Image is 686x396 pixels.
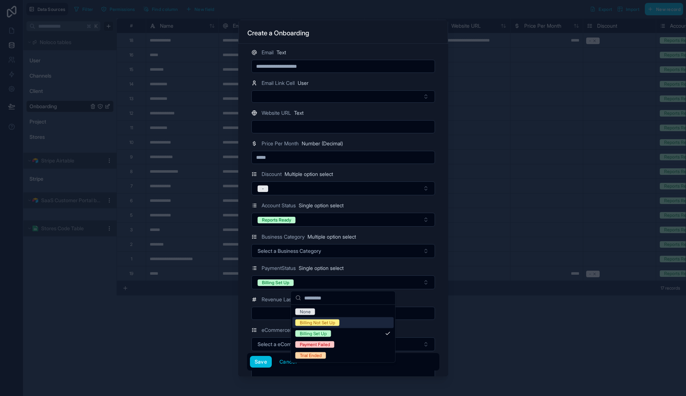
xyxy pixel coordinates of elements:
[298,79,309,87] span: User
[300,352,322,359] div: Trial Ended
[258,247,321,255] span: Select a Business Category
[262,170,282,178] span: Discount
[247,29,309,38] h3: Create a Onboarding
[299,264,344,272] span: Single option select
[258,341,326,348] span: Select a eCommercePlatform
[262,202,296,209] span: Account Status
[300,330,327,337] div: Billing Set Up
[307,233,356,240] span: Multiple option select
[275,356,301,368] button: Cancel
[262,279,289,286] div: Billing Set Up
[294,109,303,117] span: Text
[262,326,309,334] span: eCommercePlatform
[251,275,435,289] button: Select Button
[262,185,264,192] div: -
[300,341,330,348] div: Payment Failed
[262,109,291,117] span: Website URL
[262,79,295,87] span: Email Link Cell
[299,202,344,209] span: Single option select
[302,140,343,147] span: Number (Decimal)
[300,319,335,326] div: Billing Not Set Up
[262,49,274,56] span: Email
[262,140,299,147] span: Price Per Month
[262,217,291,223] div: Reports Ready
[251,244,435,258] button: Select Button
[277,49,286,56] span: Text
[251,181,435,195] button: Select Button
[300,309,311,315] div: None
[262,264,296,272] span: PaymentStatus
[291,305,395,362] div: Suggestions
[285,170,333,178] span: Multiple option select
[251,213,435,227] button: Select Button
[262,233,305,240] span: Business Category
[251,337,435,351] button: Select Button
[251,90,435,103] button: Select Button
[258,185,268,192] button: Unselect I
[250,356,272,368] button: Save
[262,296,318,303] span: Revenue Last 12 Months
